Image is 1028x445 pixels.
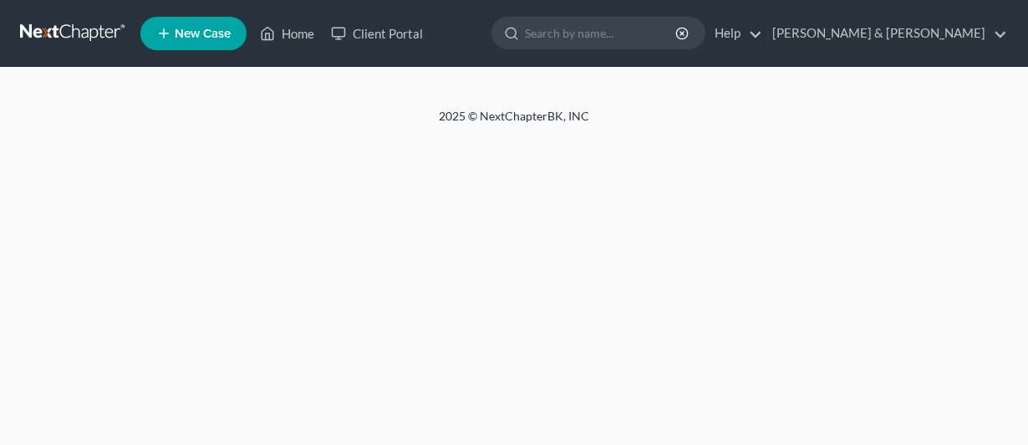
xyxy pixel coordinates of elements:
a: Client Portal [323,18,431,49]
span: New Case [175,28,231,40]
a: Home [252,18,323,49]
a: [PERSON_NAME] & [PERSON_NAME] [764,18,1007,49]
div: 2025 © NextChapterBK, INC [38,108,990,138]
a: Help [706,18,762,49]
input: Search by name... [525,18,678,49]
